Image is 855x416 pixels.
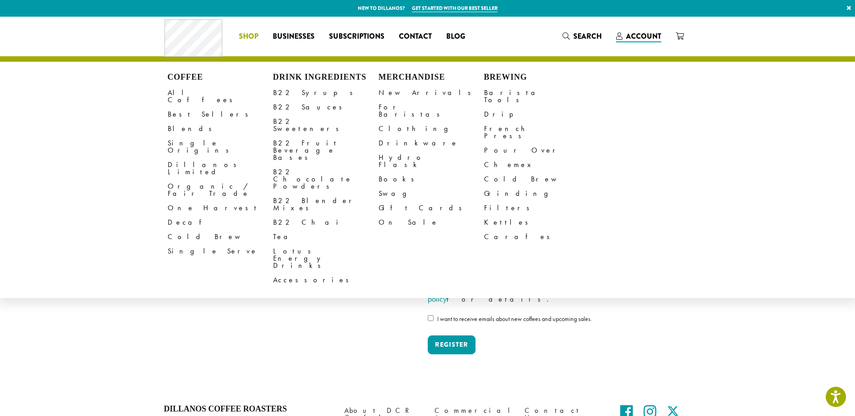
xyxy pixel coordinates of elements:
span: Businesses [273,31,315,42]
a: Carafes [484,230,590,244]
a: On Sale [379,215,484,230]
a: Books [379,172,484,186]
h4: Dillanos Coffee Roasters [164,404,331,414]
span: Shop [239,31,258,42]
a: Lotus Energy Drinks [273,244,379,273]
a: French Press [484,122,590,143]
h4: Merchandise [379,72,484,82]
a: Clothing [379,122,484,136]
a: Swag [379,186,484,201]
span: Contact [399,31,432,42]
a: Filters [484,201,590,215]
a: Decaf [168,215,273,230]
a: Search [555,29,609,44]
a: Chemex [484,158,590,172]
a: Drinkware [379,136,484,150]
a: Drip [484,107,590,122]
a: B22 Chocolate Powders [273,165,379,194]
a: B22 Sweeteners [273,114,379,136]
h4: Brewing [484,72,590,82]
a: New Arrivals [379,86,484,100]
a: B22 Sauces [273,100,379,114]
span: Blog [446,31,465,42]
a: Tea [273,230,379,244]
a: Get started with our best seller [412,5,498,12]
a: Pour Over [484,143,590,158]
a: For Baristas [379,100,484,122]
a: Grinding [484,186,590,201]
a: All Coffees [168,86,273,107]
a: Barista Tools [484,86,590,107]
span: Account [626,31,661,41]
input: I want to receive emails about new coffees and upcoming sales. [428,315,434,321]
button: Register [428,335,476,354]
a: B22 Blender Mixes [273,194,379,215]
span: Search [573,31,602,41]
a: privacy policy [428,278,622,304]
a: Kettles [484,215,590,230]
span: I want to receive emails about new coffees and upcoming sales. [437,315,592,323]
a: Single Serve [168,244,273,258]
a: Dillanos Limited [168,158,273,179]
a: Best Sellers [168,107,273,122]
h4: Coffee [168,72,273,82]
a: Cold Brew [484,172,590,186]
a: Organic / Fair Trade [168,179,273,201]
a: Shop [232,29,265,44]
a: One Harvest [168,201,273,215]
a: Cold Brew [168,230,273,244]
a: Accessories [273,273,379,287]
a: B22 Chai [273,215,379,230]
a: Blends [168,122,273,136]
span: Subscriptions [329,31,384,42]
a: Single Origins [168,136,273,158]
a: B22 Fruit Beverage Bases [273,136,379,165]
a: B22 Syrups [273,86,379,100]
a: Gift Cards [379,201,484,215]
h4: Drink Ingredients [273,72,379,82]
a: Hydro Flask [379,150,484,172]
